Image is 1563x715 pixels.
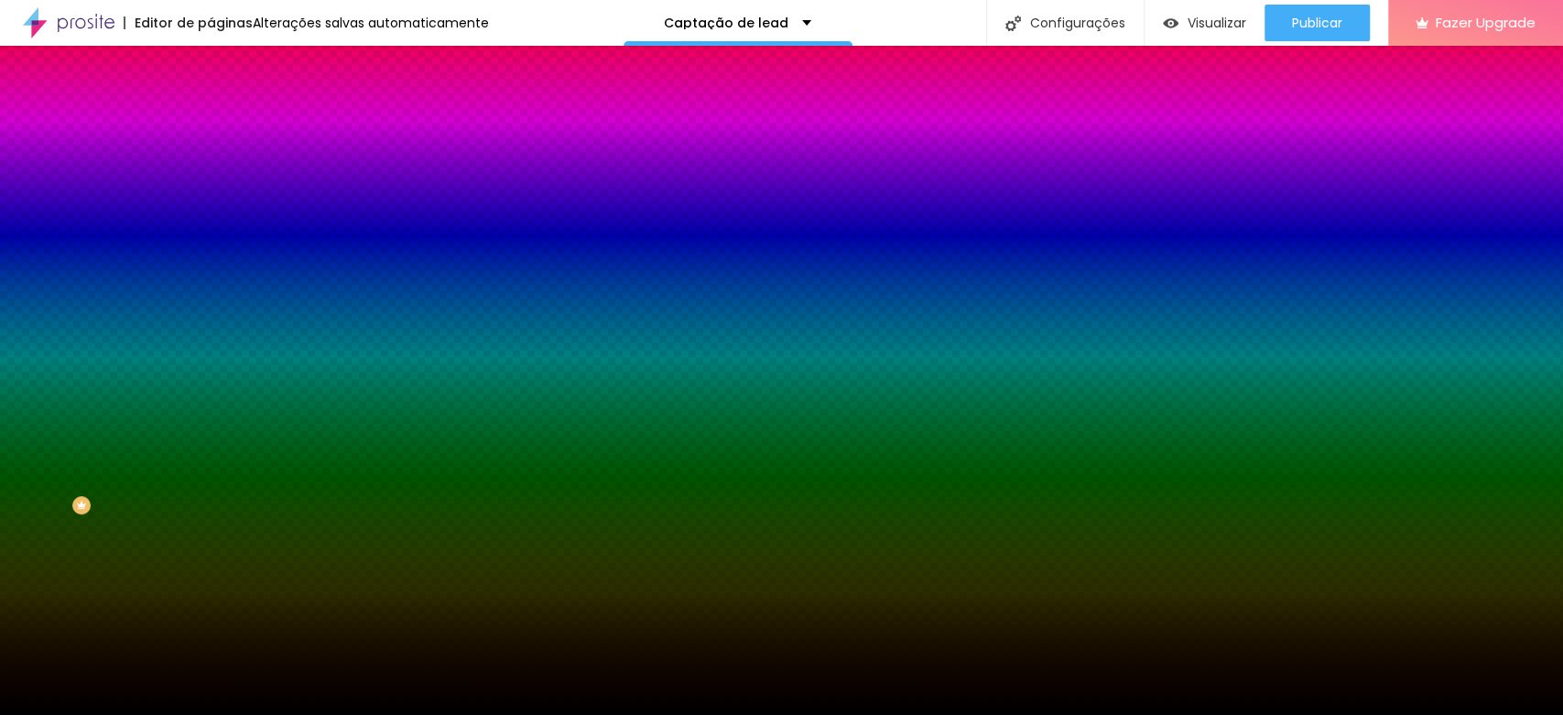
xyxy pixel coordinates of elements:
span: Visualizar [1188,16,1246,30]
img: view-1.svg [1163,16,1178,31]
div: Editor de páginas [124,16,253,29]
div: Alterações salvas automaticamente [253,16,489,29]
p: Captação de lead [664,16,788,29]
span: Publicar [1292,16,1342,30]
span: Fazer Upgrade [1436,15,1536,30]
button: Visualizar [1145,5,1265,41]
img: Icone [1005,16,1021,31]
button: Publicar [1265,5,1370,41]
